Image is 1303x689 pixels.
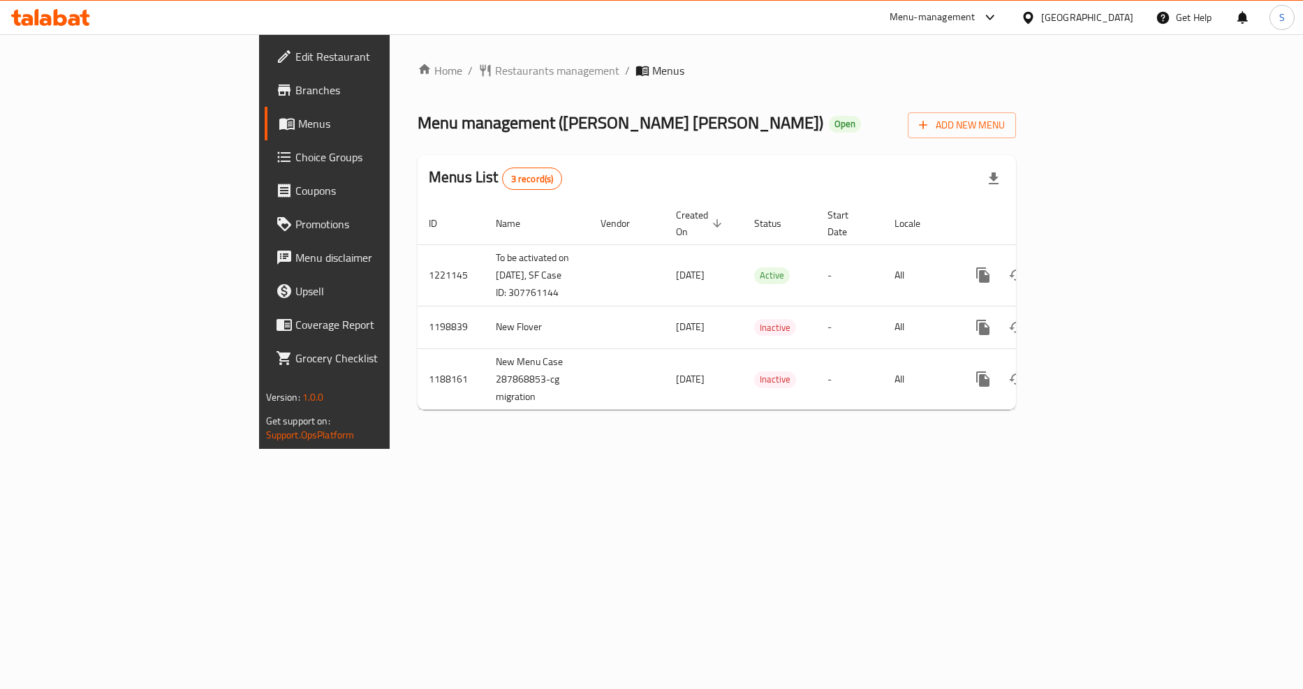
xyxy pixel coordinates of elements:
[502,168,563,190] div: Total records count
[955,202,1112,245] th: Actions
[485,244,589,306] td: To be activated on [DATE], SF Case ID: 307761144
[265,241,477,274] a: Menu disclaimer
[478,62,619,79] a: Restaurants management
[418,62,1016,79] nav: breadcrumb
[1000,362,1033,396] button: Change Status
[676,370,705,388] span: [DATE]
[295,182,466,199] span: Coupons
[295,48,466,65] span: Edit Restaurant
[295,350,466,366] span: Grocery Checklist
[298,115,466,132] span: Menus
[829,116,861,133] div: Open
[295,216,466,232] span: Promotions
[676,318,705,336] span: [DATE]
[496,215,538,232] span: Name
[295,283,466,299] span: Upsell
[625,62,630,79] li: /
[754,371,796,388] div: Inactive
[265,308,477,341] a: Coverage Report
[883,348,955,410] td: All
[265,274,477,308] a: Upsell
[295,249,466,266] span: Menu disclaimer
[1041,10,1133,25] div: [GEOGRAPHIC_DATA]
[966,311,1000,344] button: more
[295,82,466,98] span: Branches
[908,112,1016,138] button: Add New Menu
[302,388,324,406] span: 1.0.0
[652,62,684,79] span: Menus
[816,306,883,348] td: -
[485,306,589,348] td: New Flover
[754,267,790,284] div: Active
[295,149,466,165] span: Choice Groups
[265,73,477,107] a: Branches
[503,172,562,186] span: 3 record(s)
[890,9,976,26] div: Menu-management
[966,362,1000,396] button: more
[1000,311,1033,344] button: Change Status
[895,215,938,232] span: Locale
[265,341,477,375] a: Grocery Checklist
[829,118,861,130] span: Open
[295,316,466,333] span: Coverage Report
[418,107,823,138] span: Menu management ( [PERSON_NAME] [PERSON_NAME] )
[754,320,796,336] span: Inactive
[265,140,477,174] a: Choice Groups
[966,258,1000,292] button: more
[265,40,477,73] a: Edit Restaurant
[816,244,883,306] td: -
[676,207,726,240] span: Created On
[754,319,796,336] div: Inactive
[418,202,1112,410] table: enhanced table
[266,412,330,430] span: Get support on:
[1000,258,1033,292] button: Change Status
[601,215,648,232] span: Vendor
[977,162,1010,195] div: Export file
[919,117,1005,134] span: Add New Menu
[266,388,300,406] span: Version:
[827,207,867,240] span: Start Date
[754,215,800,232] span: Status
[429,167,562,190] h2: Menus List
[495,62,619,79] span: Restaurants management
[265,174,477,207] a: Coupons
[816,348,883,410] td: -
[1279,10,1285,25] span: S
[754,267,790,283] span: Active
[754,371,796,387] span: Inactive
[429,215,455,232] span: ID
[266,426,355,444] a: Support.OpsPlatform
[265,207,477,241] a: Promotions
[883,244,955,306] td: All
[883,306,955,348] td: All
[265,107,477,140] a: Menus
[485,348,589,410] td: New Menu Case 287868853-cg migration
[676,266,705,284] span: [DATE]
